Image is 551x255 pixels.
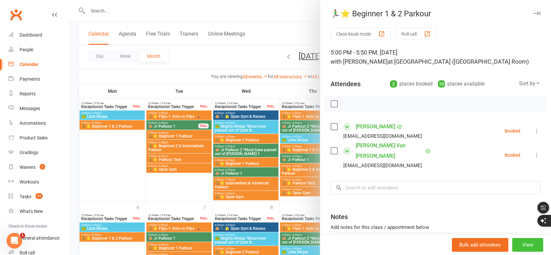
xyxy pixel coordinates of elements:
[8,42,69,57] a: People
[331,48,541,66] div: 5:00 PM - 5:50 PM, [DATE]
[331,181,541,195] input: Search to add attendees
[8,160,69,175] a: Waivers 1
[8,145,69,160] a: Gradings
[20,194,31,199] div: Tasks
[8,204,69,219] a: What's New
[20,179,39,184] div: Workouts
[438,80,445,88] div: 10
[331,212,348,221] div: Notes
[36,193,43,199] span: 14
[356,140,424,161] a: [PERSON_NAME] Van [PERSON_NAME]
[512,238,543,252] button: View
[20,135,48,140] div: Product Sales
[20,209,43,214] div: What's New
[331,28,391,40] button: Class kiosk mode
[8,231,69,246] a: General attendance kiosk mode
[396,28,436,40] button: Roll call
[331,79,361,88] div: Attendees
[505,153,520,157] div: Booked
[8,87,69,101] a: Reports
[390,79,433,88] div: places booked
[8,72,69,87] a: Payments
[20,76,40,82] div: Payments
[20,165,36,170] div: Waivers
[20,150,38,155] div: Gradings
[8,28,69,42] a: Dashboard
[20,233,25,238] span: 1
[331,223,541,231] div: Add notes for this class / appointment below
[8,57,69,72] a: Calendar
[320,9,551,18] div: 🏃‍♂️⭐ Beginner 1 & 2 Parkour
[343,161,422,170] div: [EMAIL_ADDRESS][DOMAIN_NAME]
[331,58,388,65] span: with [PERSON_NAME]
[8,175,69,189] a: Workouts
[8,7,24,23] a: Clubworx
[20,235,59,241] div: General attendance
[40,164,45,169] span: 1
[452,238,508,252] button: Bulk add attendees
[20,62,38,67] div: Calendar
[388,58,529,65] span: at [GEOGRAPHIC_DATA] ([GEOGRAPHIC_DATA] Room)
[7,233,22,248] iframe: Intercom live chat
[390,80,397,88] div: 2
[20,106,40,111] div: Messages
[356,121,395,132] a: [PERSON_NAME]
[519,79,541,88] div: Sort by
[20,120,46,126] div: Automations
[20,47,33,52] div: People
[343,132,422,140] div: [EMAIL_ADDRESS][DOMAIN_NAME]
[8,101,69,116] a: Messages
[20,91,36,96] div: Reports
[438,79,484,88] div: places available
[505,129,520,133] div: Booked
[8,116,69,131] a: Automations
[8,189,69,204] a: Tasks 14
[8,131,69,145] a: Product Sales
[20,32,42,38] div: Dashboard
